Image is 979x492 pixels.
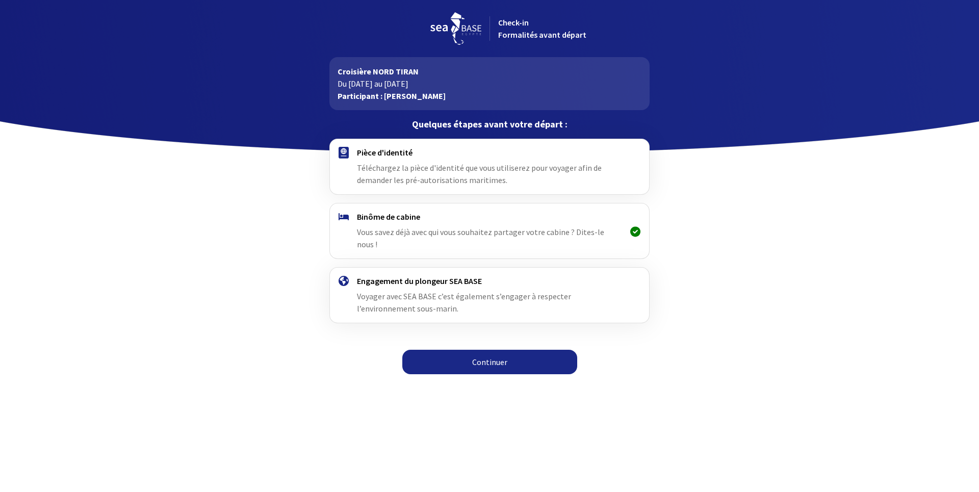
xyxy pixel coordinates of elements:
img: engagement.svg [339,276,349,286]
img: logo_seabase.svg [430,12,481,45]
h4: Binôme de cabine [357,212,622,222]
img: passport.svg [339,147,349,159]
span: Vous savez déjà avec qui vous souhaitez partager votre cabine ? Dites-le nous ! [357,227,604,249]
p: Quelques étapes avant votre départ : [329,118,649,131]
p: Croisière NORD TIRAN [338,65,641,77]
img: binome.svg [339,213,349,220]
p: Du [DATE] au [DATE] [338,77,641,90]
h4: Pièce d'identité [357,147,622,158]
span: Check-in Formalités avant départ [498,17,586,40]
span: Voyager avec SEA BASE c’est également s’engager à respecter l’environnement sous-marin. [357,291,571,314]
span: Téléchargez la pièce d'identité que vous utiliserez pour voyager afin de demander les pré-autoris... [357,163,602,185]
h4: Engagement du plongeur SEA BASE [357,276,622,286]
p: Participant : [PERSON_NAME] [338,90,641,102]
a: Continuer [402,350,577,374]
